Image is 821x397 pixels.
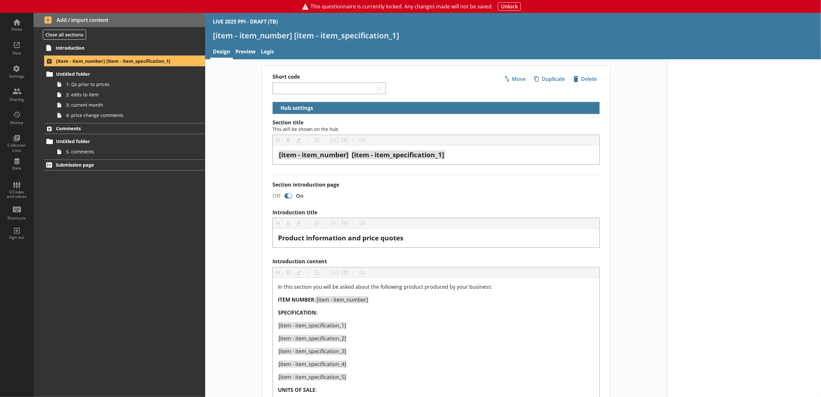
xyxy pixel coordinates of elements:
[44,43,205,53] a: Introduction
[47,136,205,157] li: Untitled folder5. comments
[279,348,346,355] span: [item - item_specification_3]
[272,119,339,133] span: Section title
[278,234,594,242] div: Introduction title
[501,74,528,84] span: Move
[44,69,205,79] a: Untitled folder
[267,192,283,199] div: Off
[5,27,28,32] div: Home
[44,16,195,24] span: Add / import content
[54,147,205,157] a: 5. comments
[44,123,205,134] a: Comments
[5,51,28,56] div: View
[44,160,205,170] a: Submission page
[5,120,28,125] div: History
[498,2,521,11] button: Unlock
[56,45,173,51] span: Introduction
[278,233,403,242] span: Product information and price quotes
[279,335,346,342] span: [item - item_specification_2]
[56,58,173,64] span: [item - item_number] [item - item_specification_1]
[33,123,205,157] li: CommentsUntitled folder5. comments
[66,149,176,155] span: 5. comments
[66,102,176,108] span: 3: current month
[5,235,28,240] div: Sign out
[56,138,173,144] span: Untitled folder
[54,90,205,100] a: 2: edits to item
[33,55,205,120] li: [item - item_number] [item - item_specification_1]Untitled folder1: Qs prior to prices2: edits to...
[66,112,176,118] span: 4: price change comments
[54,100,205,110] a: 3: current month
[272,73,436,80] label: Short code
[278,283,492,290] span: In this section you will be asked about the following product produced by your business:
[44,136,205,147] a: Untitled folder
[317,296,368,303] span: [item - item_number]
[210,45,233,59] a: Design
[5,166,28,171] div: Data
[279,150,348,159] span: [item - item_number]
[278,309,318,316] span: SPECIFICATION:
[275,102,314,113] button: Hub settings
[279,373,346,381] span: [item - item_specification_5]
[213,30,813,40] h1: [item - item_number] [item - item_specification_1]
[56,125,173,131] span: Comments
[531,73,568,84] button: Duplicate
[374,85,383,92] span: 24
[272,181,600,188] label: Section introduction page
[278,386,315,393] span: UNITS OF SALE
[272,209,600,216] label: Introduction title
[501,73,529,84] button: Move
[258,45,277,59] a: Logic
[233,45,258,59] a: Preview
[352,150,444,159] span: [item - item_specification_1]
[571,74,599,84] span: Delete
[315,386,317,393] span: :
[66,92,176,98] span: 2: edits to item
[56,162,173,168] span: Submission page
[54,79,205,90] a: 1: Qs prior to prices
[570,73,600,84] button: Delete
[5,216,28,221] div: Shortcuts
[33,13,205,27] button: Add / import content
[278,150,594,159] div: [object Object]
[279,361,346,368] span: [item - item_specification_4]
[44,55,205,66] a: [item - item_number] [item - item_specification_1]
[5,143,28,153] div: Collection Lists
[43,30,86,40] button: Close all sections
[213,18,278,25] div: LIVE 2025 PPI - DRAFT (TB)
[5,74,28,79] div: Settings
[310,3,493,10] span: This questionnaire is currently locked. Any changes made will not be saved.
[47,69,205,121] li: Untitled folder1: Qs prior to prices2: edits to item3: current month4: price change comments
[5,190,28,199] div: Q Codes and values
[56,71,173,77] span: Untitled folder
[279,322,346,329] span: [item - item_specification_1]
[66,81,176,87] span: 1: Qs prior to prices
[272,258,600,265] label: Introduction content
[54,110,205,121] a: 4: price change comments
[5,97,28,102] div: Sharing
[293,192,309,199] div: On
[531,74,568,84] span: Duplicate
[272,126,339,132] span: This will be shown on the hub.
[278,296,316,303] span: ITEM NUMBER:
